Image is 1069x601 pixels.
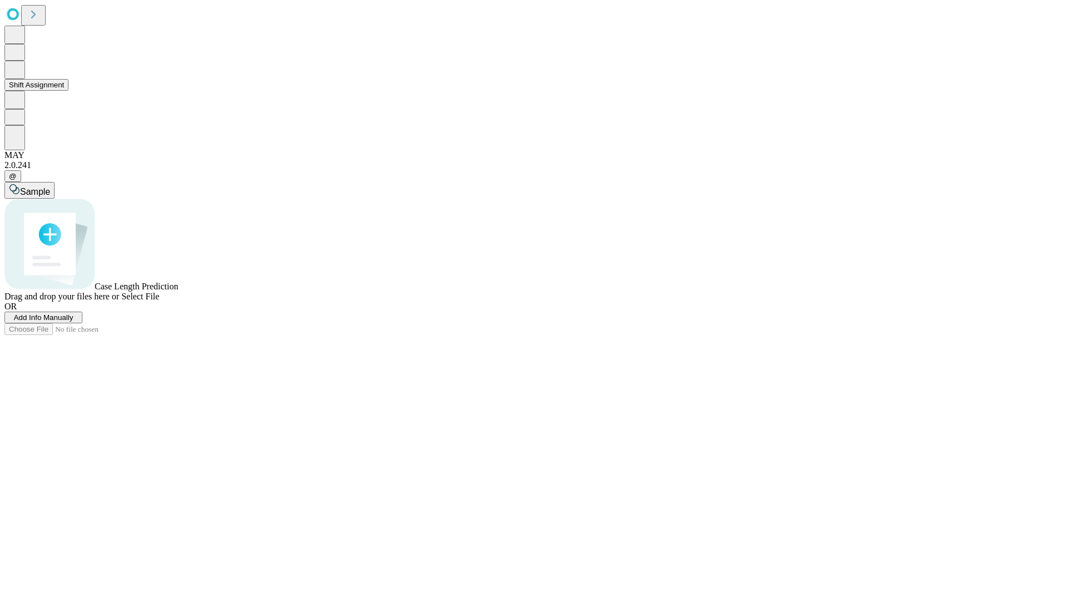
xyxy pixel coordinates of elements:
[9,172,17,180] span: @
[20,187,50,196] span: Sample
[4,302,17,311] span: OR
[95,282,178,291] span: Case Length Prediction
[121,292,159,301] span: Select File
[4,160,1065,170] div: 2.0.241
[4,150,1065,160] div: MAY
[4,292,119,301] span: Drag and drop your files here or
[4,170,21,182] button: @
[14,313,73,322] span: Add Info Manually
[4,182,55,199] button: Sample
[4,312,82,323] button: Add Info Manually
[4,79,68,91] button: Shift Assignment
